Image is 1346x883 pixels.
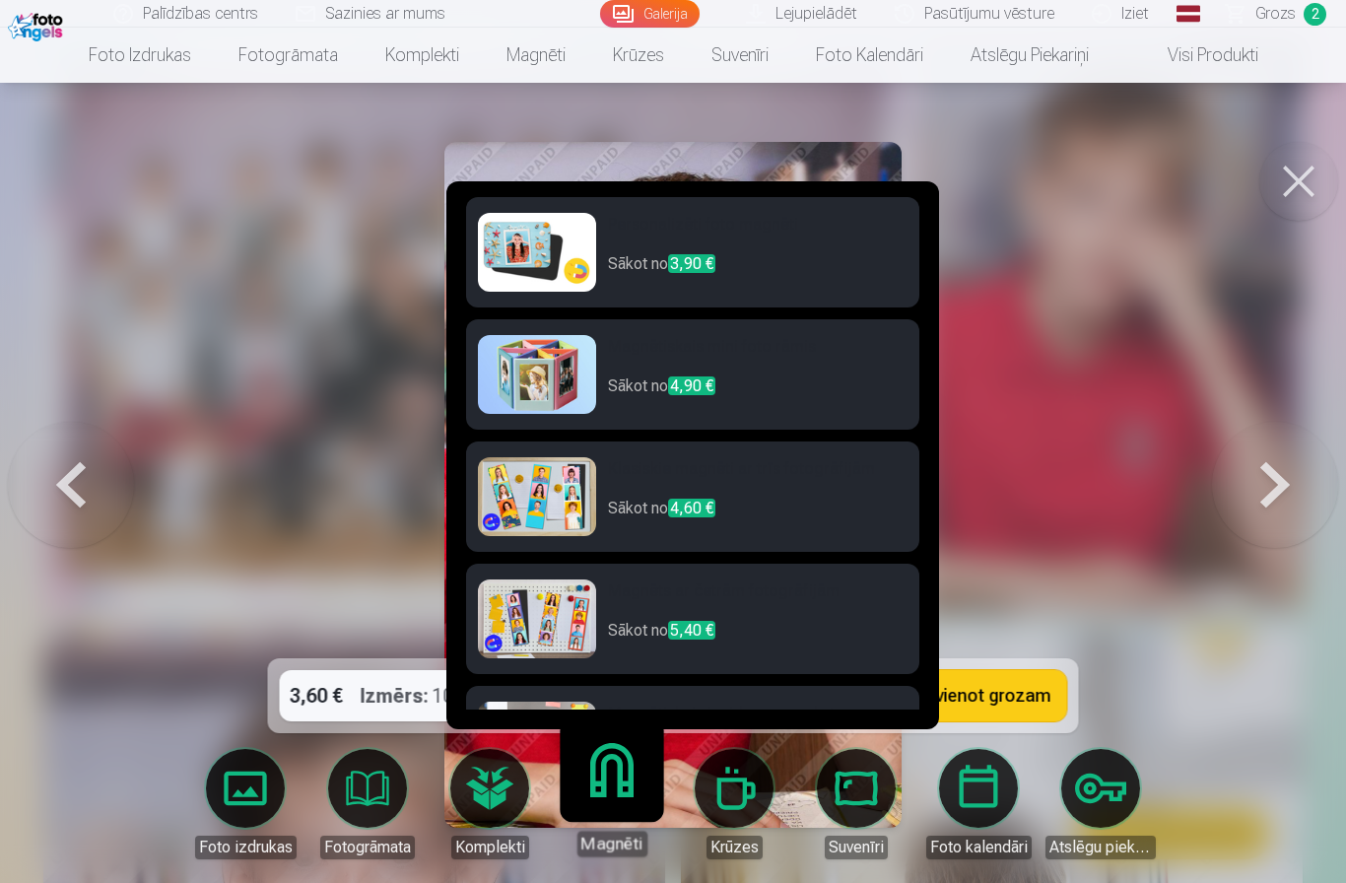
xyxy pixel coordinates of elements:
div: 10x15cm [361,670,511,721]
h6: Klasiskie magnēti ar trīs fotogrāfijām [608,457,908,497]
p: Sākot no [608,374,908,414]
a: Krūzes [679,749,789,859]
a: Klasiskie magnēti ar trīs fotogrāfijāmSākot no4,60 € [466,441,919,552]
a: Magnēti [483,28,589,83]
a: Atslēgu piekariņi [947,28,1112,83]
span: 4,60 € [668,499,715,517]
h6: Magnēts ar četrām fotogrāfijām [608,579,908,619]
img: /fa1 [8,8,68,41]
div: Krūzes [707,836,763,859]
div: Atslēgu piekariņi [1045,836,1156,859]
h6: Personalizēti foto magnēti [608,213,908,252]
span: 3,90 € [668,254,715,273]
strong: Izmērs : [361,682,429,710]
a: Fotogrāmata [215,28,362,83]
div: Magnēti [576,831,647,856]
a: Krūzes [589,28,688,83]
a: Komplekti [362,28,483,83]
p: Sākot no [608,252,908,292]
h6: Magnētiskais iepirkumu saraksts [608,702,908,741]
a: Magnētiskais iepirkumu sarakstsSākot no9,80 € [466,686,919,796]
a: Magnēti [551,735,672,856]
div: Suvenīri [825,836,888,859]
div: 3,60 € [280,670,353,721]
h6: Magnētiskais mini foto rāmis [608,335,908,374]
a: Foto izdrukas [190,749,301,859]
span: Pievienot grozam [912,687,1051,705]
a: Magnēts ar četrām fotogrāfijāmSākot no5,40 € [466,564,919,674]
a: Personalizēti foto magnētiSākot no3,90 € [466,197,919,307]
span: 5,40 € [668,621,715,640]
div: Fotogrāmata [320,836,415,859]
div: Foto kalendāri [926,836,1032,859]
a: Komplekti [435,749,545,859]
a: Foto izdrukas [65,28,215,83]
div: Foto izdrukas [195,836,297,859]
span: Grozs [1255,2,1296,26]
a: Fotogrāmata [312,749,423,859]
span: 4,90 € [668,376,715,395]
button: Pievienot grozam [857,670,1067,721]
a: Foto kalendāri [923,749,1034,859]
a: Suvenīri [801,749,911,859]
a: Foto kalendāri [792,28,947,83]
div: Komplekti [451,836,529,859]
p: Sākot no [608,619,908,658]
a: Visi produkti [1112,28,1282,83]
p: Sākot no [608,497,908,536]
a: Suvenīri [688,28,792,83]
span: 2 [1304,3,1326,26]
a: Atslēgu piekariņi [1045,749,1156,859]
a: Magnētiskais mini foto rāmisSākot no4,90 € [466,319,919,430]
